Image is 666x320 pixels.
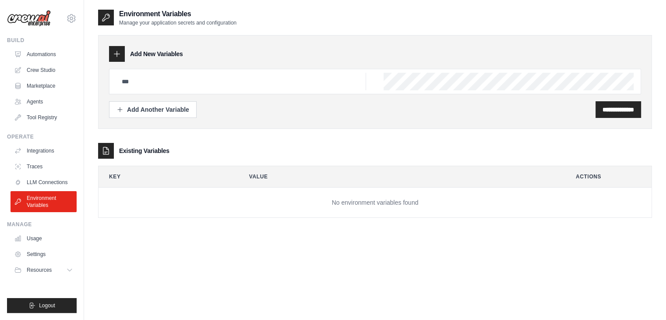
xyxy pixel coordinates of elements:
[119,19,236,26] p: Manage your application secrets and configuration
[11,263,77,277] button: Resources
[11,95,77,109] a: Agents
[27,267,52,274] span: Resources
[39,302,55,309] span: Logout
[11,79,77,93] a: Marketplace
[99,188,652,218] td: No environment variables found
[11,191,77,212] a: Environment Variables
[119,9,236,19] h2: Environment Variables
[11,160,77,174] a: Traces
[109,101,197,118] button: Add Another Variable
[11,110,77,124] a: Tool Registry
[7,37,77,44] div: Build
[7,10,51,27] img: Logo
[239,166,558,187] th: Value
[7,133,77,140] div: Operate
[7,221,77,228] div: Manage
[119,146,169,155] h3: Existing Variables
[565,166,652,187] th: Actions
[130,50,183,58] h3: Add New Variables
[11,231,77,245] a: Usage
[116,105,189,114] div: Add Another Variable
[11,47,77,61] a: Automations
[11,247,77,261] a: Settings
[11,175,77,189] a: LLM Connections
[99,166,232,187] th: Key
[11,63,77,77] a: Crew Studio
[7,298,77,313] button: Logout
[11,144,77,158] a: Integrations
